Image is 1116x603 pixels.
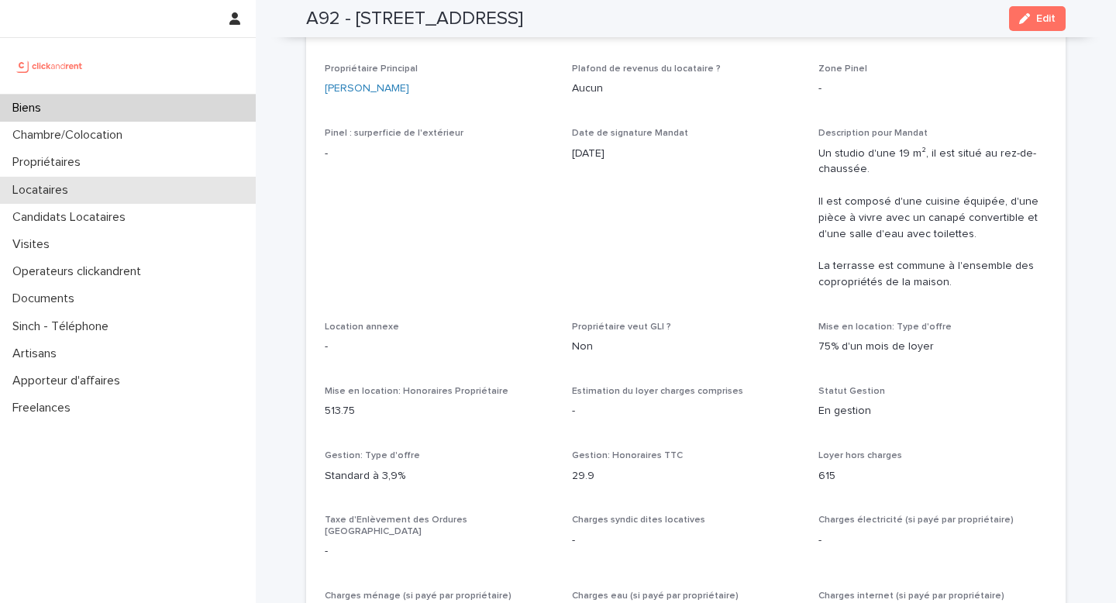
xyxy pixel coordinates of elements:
[1009,6,1066,31] button: Edit
[818,146,1047,291] p: Un studio d'une 19 m², il est situé au rez-de-chaussée. Il est composé d'une cuisine équipée, d'u...
[325,339,553,355] p: -
[818,129,928,138] span: Description pour Mandat
[572,403,801,419] p: -
[325,81,409,97] a: [PERSON_NAME]
[325,403,553,419] p: 513.75
[6,237,62,252] p: Visites
[572,322,671,332] span: Propriétaire veut GLI ?
[6,101,53,115] p: Biens
[6,374,133,388] p: Apporteur d'affaires
[818,64,867,74] span: Zone Pinel
[818,403,1047,419] p: En gestion
[572,129,688,138] span: Date de signature Mandat
[818,322,952,332] span: Mise en location: Type d'offre
[6,210,138,225] p: Candidats Locataires
[572,81,801,97] p: Aucun
[6,183,81,198] p: Locataires
[6,128,135,143] p: Chambre/Colocation
[12,50,88,81] img: UCB0brd3T0yccxBKYDjQ
[572,146,801,162] p: [DATE]
[1036,13,1056,24] span: Edit
[325,129,463,138] span: Pinel : surperficie de l'extérieur
[572,532,801,549] p: -
[6,291,87,306] p: Documents
[325,322,399,332] span: Location annexe
[572,515,705,525] span: Charges syndic dites locatives
[325,515,467,536] span: Taxe d'Enlèvement des Ordures [GEOGRAPHIC_DATA]
[572,468,801,484] p: 29.9
[325,451,420,460] span: Gestion: Type d'offre
[818,339,1047,355] p: 75% d'un mois de loyer
[818,387,885,396] span: Statut Gestion
[572,591,739,601] span: Charges eau (si payé par propriétaire)
[325,591,511,601] span: Charges ménage (si payé par propriétaire)
[325,468,553,484] p: Standard à 3,9%
[6,264,153,279] p: Operateurs clickandrent
[818,532,1047,549] p: -
[6,319,121,334] p: Sinch - Téléphone
[325,64,418,74] span: Propriétaire Principal
[572,339,801,355] p: Non
[818,591,1004,601] span: Charges internet (si payé par propriétaire)
[325,146,553,162] p: -
[306,8,523,30] h2: A92 - [STREET_ADDRESS]
[818,468,1047,484] p: 615
[572,387,743,396] span: Estimation du loyer charges comprises
[6,155,93,170] p: Propriétaires
[325,387,508,396] span: Mise en location: Honoraires Propriétaire
[6,346,69,361] p: Artisans
[818,451,902,460] span: Loyer hors charges
[325,543,553,560] p: -
[572,451,683,460] span: Gestion: Honoraires TTC
[818,81,1047,97] p: -
[572,64,721,74] span: Plafond de revenus du locataire ?
[6,401,83,415] p: Freelances
[818,515,1014,525] span: Charges électricité (si payé par propriétaire)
